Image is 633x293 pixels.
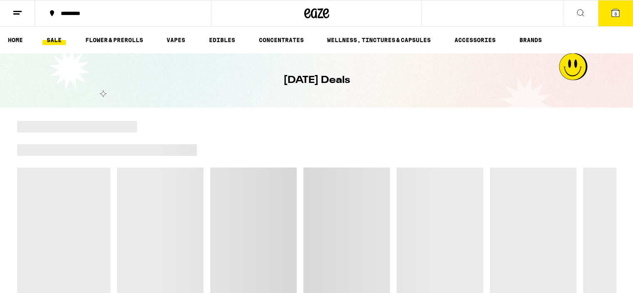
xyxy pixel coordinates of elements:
a: HOME [4,35,27,45]
a: VAPES [162,35,189,45]
a: CONCENTRATES [255,35,308,45]
a: SALE [42,35,66,45]
h1: [DATE] Deals [283,73,350,88]
a: BRANDS [515,35,546,45]
a: EDIBLES [205,35,239,45]
button: 3 [598,0,633,26]
a: WELLNESS, TINCTURES & CAPSULES [323,35,435,45]
a: ACCESSORIES [450,35,500,45]
a: FLOWER & PREROLLS [81,35,147,45]
span: 3 [614,11,617,16]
